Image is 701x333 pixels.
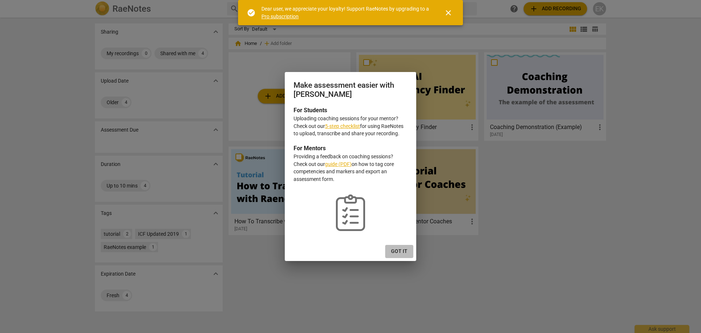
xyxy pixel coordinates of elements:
b: For Students [294,107,327,114]
span: close [444,8,453,17]
p: Uploading coaching sessions for your mentor? Check out our for using RaeNotes to upload, transcri... [294,115,407,137]
div: Dear user, we appreciate your loyalty! Support RaeNotes by upgrading to a [261,5,431,20]
button: Close [440,4,457,22]
p: Providing a feedback on coaching sessions? Check out our on how to tag core competencies and mark... [294,153,407,183]
b: For Mentors [294,145,326,152]
button: Got it [385,245,413,258]
span: Got it [391,248,407,255]
h2: Make assessment easier with [PERSON_NAME] [294,81,407,99]
a: 5-step checklist [325,123,360,129]
a: Pro subscription [261,14,299,19]
span: check_circle [247,8,256,17]
a: guide (PDF) [325,161,352,167]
